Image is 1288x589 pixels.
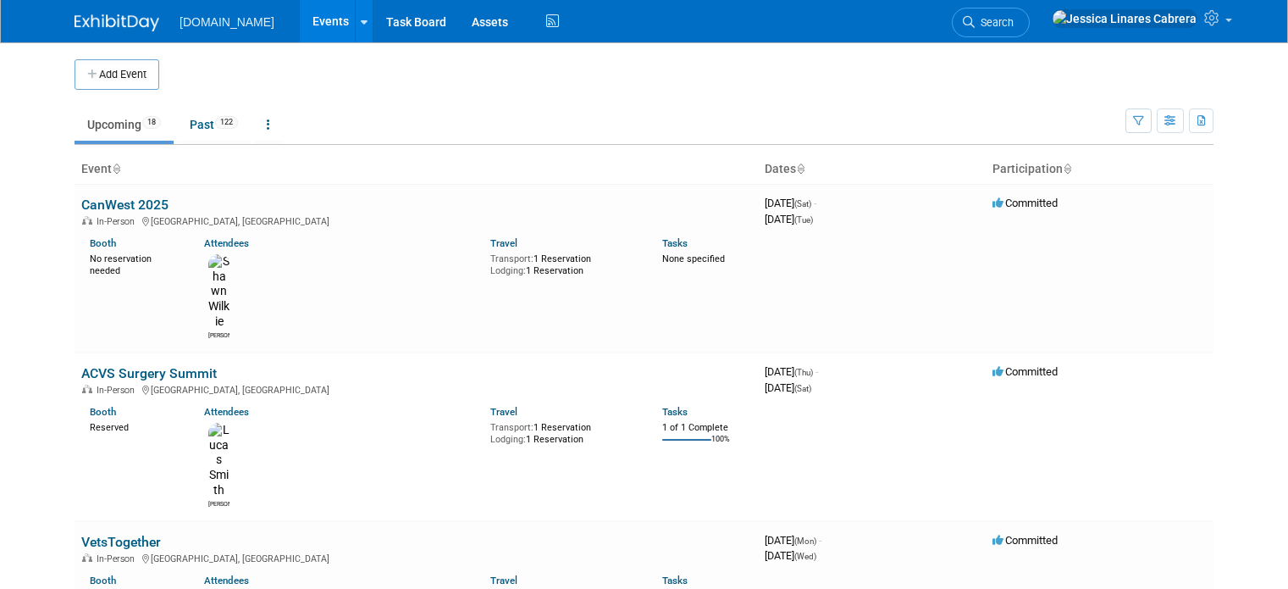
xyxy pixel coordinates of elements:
[986,155,1213,184] th: Participation
[490,250,637,276] div: 1 Reservation 1 Reservation
[662,237,688,249] a: Tasks
[208,254,229,330] img: Shawn Wilkie
[1052,9,1197,28] img: Jessica Linares Cabrera
[765,197,816,209] span: [DATE]
[81,551,751,564] div: [GEOGRAPHIC_DATA], [GEOGRAPHIC_DATA]
[992,197,1058,209] span: Committed
[794,368,813,377] span: (Thu)
[204,237,249,249] a: Attendees
[952,8,1030,37] a: Search
[490,237,517,249] a: Travel
[204,575,249,586] a: Attendees
[1063,162,1071,175] a: Sort by Participation Type
[794,552,816,561] span: (Wed)
[177,108,251,141] a: Past122
[765,549,816,562] span: [DATE]
[81,214,751,227] div: [GEOGRAPHIC_DATA], [GEOGRAPHIC_DATA]
[81,534,161,550] a: VetsTogether
[765,365,818,378] span: [DATE]
[765,534,821,547] span: [DATE]
[90,575,116,586] a: Booth
[490,265,526,276] span: Lodging:
[75,108,174,141] a: Upcoming18
[81,197,169,213] a: CanWest 2025
[711,435,730,458] td: 100%
[82,385,92,393] img: In-Person Event
[662,406,688,418] a: Tasks
[794,536,816,546] span: (Mon)
[112,162,120,175] a: Sort by Event Name
[815,365,818,378] span: -
[97,216,140,227] span: In-Person
[758,155,986,184] th: Dates
[794,384,811,393] span: (Sat)
[81,365,217,381] a: ACVS Surgery Summit
[208,330,229,340] div: Shawn Wilkie
[90,250,179,276] div: No reservation needed
[215,116,238,129] span: 122
[819,534,821,547] span: -
[765,213,813,225] span: [DATE]
[662,422,751,434] div: 1 of 1 Complete
[490,575,517,586] a: Travel
[180,15,274,29] span: [DOMAIN_NAME]
[75,14,159,31] img: ExhibitDay
[796,162,804,175] a: Sort by Start Date
[490,422,533,433] span: Transport:
[97,553,140,564] span: In-Person
[208,423,229,498] img: Lucas Smith
[82,553,92,562] img: In-Person Event
[142,116,161,129] span: 18
[81,382,751,396] div: [GEOGRAPHIC_DATA], [GEOGRAPHIC_DATA]
[490,406,517,418] a: Travel
[90,237,116,249] a: Booth
[765,381,811,394] span: [DATE]
[90,406,116,418] a: Booth
[794,215,813,225] span: (Tue)
[490,434,526,445] span: Lodging:
[992,534,1058,547] span: Committed
[992,365,1058,378] span: Committed
[794,199,811,208] span: (Sat)
[97,385,140,396] span: In-Person
[90,419,179,434] div: Reserved
[75,155,758,184] th: Event
[208,498,229,508] div: Lucas Smith
[814,197,816,209] span: -
[82,216,92,225] img: In-Person Event
[662,575,688,586] a: Tasks
[975,16,1014,29] span: Search
[204,406,249,418] a: Attendees
[490,419,637,445] div: 1 Reservation 1 Reservation
[75,59,159,90] button: Add Event
[490,253,533,264] span: Transport:
[662,253,725,264] span: None specified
